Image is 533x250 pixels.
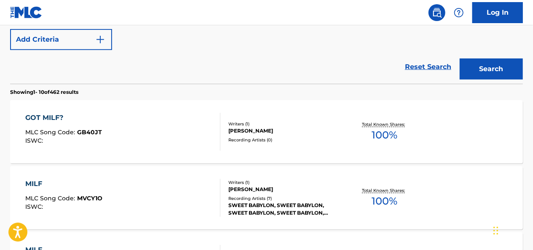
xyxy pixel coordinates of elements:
[26,128,78,136] span: MLC Song Code :
[493,218,498,243] div: Slepen
[228,137,342,143] div: Recording Artists ( 0 )
[10,166,523,229] a: MILFMLC Song Code:MVCY1OISWC:Writers (1)[PERSON_NAME]Recording Artists (7)SWEET BABYLON, SWEET BA...
[228,186,342,193] div: [PERSON_NAME]
[401,58,455,76] a: Reset Search
[491,210,533,250] div: Chatwidget
[362,121,407,128] p: Total Known Shares:
[10,6,43,19] img: MLC Logo
[362,187,407,194] p: Total Known Shares:
[26,194,78,202] span: MLC Song Code :
[460,59,523,80] button: Search
[95,35,105,45] img: 9d2ae6d4665cec9f34b9.svg
[78,194,103,202] span: MVCY1O
[10,100,523,163] a: GOT MILF?MLC Song Code:GB40JTISWC:Writers (1)[PERSON_NAME]Recording Artists (0)Total Known Shares...
[432,8,442,18] img: search
[429,4,445,21] a: Public Search
[491,210,533,250] iframe: Chat Widget
[228,195,342,202] div: Recording Artists ( 7 )
[228,127,342,135] div: [PERSON_NAME]
[26,113,102,123] div: GOT MILF?
[472,2,523,23] a: Log In
[26,137,46,144] span: ISWC :
[228,121,342,127] div: Writers ( 1 )
[372,128,398,143] span: 100 %
[10,88,78,96] p: Showing 1 - 10 of 462 results
[10,29,112,50] button: Add Criteria
[26,203,46,210] span: ISWC :
[450,4,467,21] div: Help
[454,8,464,18] img: help
[372,194,398,209] span: 100 %
[228,202,342,217] div: SWEET BABYLON, SWEET BABYLON, SWEET BABYLON, SWEET BABYLON, SWEET BABYLON
[26,179,103,189] div: MILF
[228,179,342,186] div: Writers ( 1 )
[78,128,102,136] span: GB40JT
